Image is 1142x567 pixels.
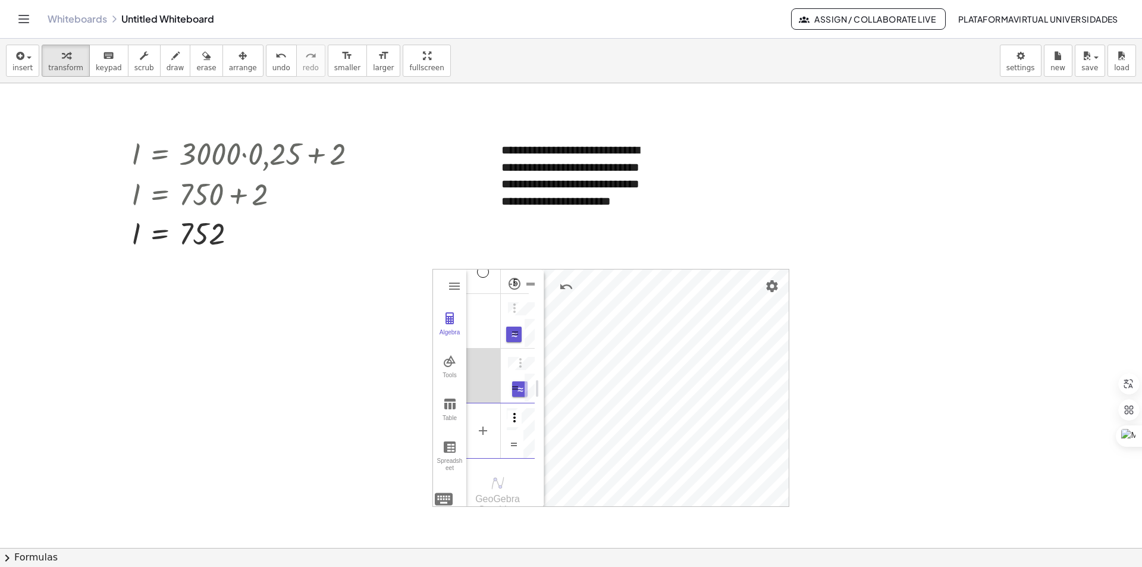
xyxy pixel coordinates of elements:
div: Algebra [435,329,464,346]
i: format_size [378,49,389,63]
button: Undo [556,276,577,297]
canvas: Graphics View 1 [544,270,789,508]
button: Options [507,411,522,427]
span: save [1081,64,1098,72]
img: svg+xml;base64,PHN2ZyBpZD0iZXF1YWwiIHhtbG5zPSJodHRwOi8vd3d3LnczLm9yZy8yMDAwL3N2ZyIgdmlld0JveD0iMC... [508,326,522,340]
button: Settings [761,275,783,297]
span: redo [303,64,319,72]
span: Assign / Collaborate Live [801,14,936,24]
button: undoundo [266,45,297,77]
span: load [1114,64,1130,72]
span: insert [12,64,33,72]
button: transform [42,45,90,77]
span: larger [373,64,394,72]
button: format_sizesmaller [328,45,367,77]
img: svg+xml;base64,PHN2ZyB4bWxucz0iaHR0cDovL3d3dy53My5vcmcvMjAwMC9zdmciIHhtbG5zOnhsaW5rPSJodHRwOi8vd3... [491,476,505,490]
div: Graphing Calculator [432,269,789,507]
span: fullscreen [409,64,444,72]
span: settings [1006,64,1035,72]
button: redoredo [296,45,325,77]
span: arrange [229,64,257,72]
button: new [1044,45,1072,77]
span: keypad [96,64,122,72]
button: keyboardkeypad [89,45,128,77]
button: Options [513,356,528,372]
i: undo [275,49,287,63]
span: undo [272,64,290,72]
i: format_size [341,49,353,63]
span: new [1050,64,1065,72]
i: keyboard [103,49,114,63]
button: save [1075,45,1105,77]
button: Toggle navigation [14,10,33,29]
button: format_sizelarger [366,45,400,77]
button: insert [6,45,39,77]
span: Plataformavirtual universidades [958,14,1118,24]
span: draw [167,64,184,72]
div: Tools [435,372,464,389]
button: Play [507,277,522,291]
img: svg+xml;base64,PHN2ZyB4bWxucz0iaHR0cDovL3d3dy53My5vcmcvMjAwMC9zdmciIHdpZHRoPSIyNCIgaGVpZ2h0PSIyNC... [433,488,454,510]
button: fullscreen [403,45,450,77]
button: erase [190,45,222,77]
button: Assign / Collaborate Live [791,8,946,30]
img: svg+xml;base64,PHN2ZyBpZD0iZXF1YWwiIHhtbG5zPSJodHRwOi8vd3d3LnczLm9yZy8yMDAwL3N2ZyIgdmlld0JveD0iMC... [507,437,521,452]
span: erase [196,64,216,72]
button: arrange [222,45,263,77]
button: Options [507,301,522,318]
i: redo [305,49,316,63]
span: transform [48,64,83,72]
button: settings [1000,45,1041,77]
button: Add Item [469,416,497,445]
button: load [1108,45,1136,77]
div: Spreadsheet [435,458,464,474]
button: scrub [128,45,161,77]
span: smaller [334,64,360,72]
div: GeoGebra Graphing Calculator [466,494,529,526]
button: draw [160,45,191,77]
img: Main Menu [447,279,462,293]
span: scrub [134,64,154,72]
div: Algebra [466,250,535,459]
img: svg+xml;base64,PHN2ZyBpZD0iZXF1YWwiIHhtbG5zPSJodHRwOi8vd3d3LnczLm9yZy8yMDAwL3N2ZyIgdmlld0JveD0iMC... [508,381,522,395]
div: Table [435,415,464,431]
button: Plataformavirtual universidades [948,8,1128,30]
a: Whiteboards [48,13,107,25]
